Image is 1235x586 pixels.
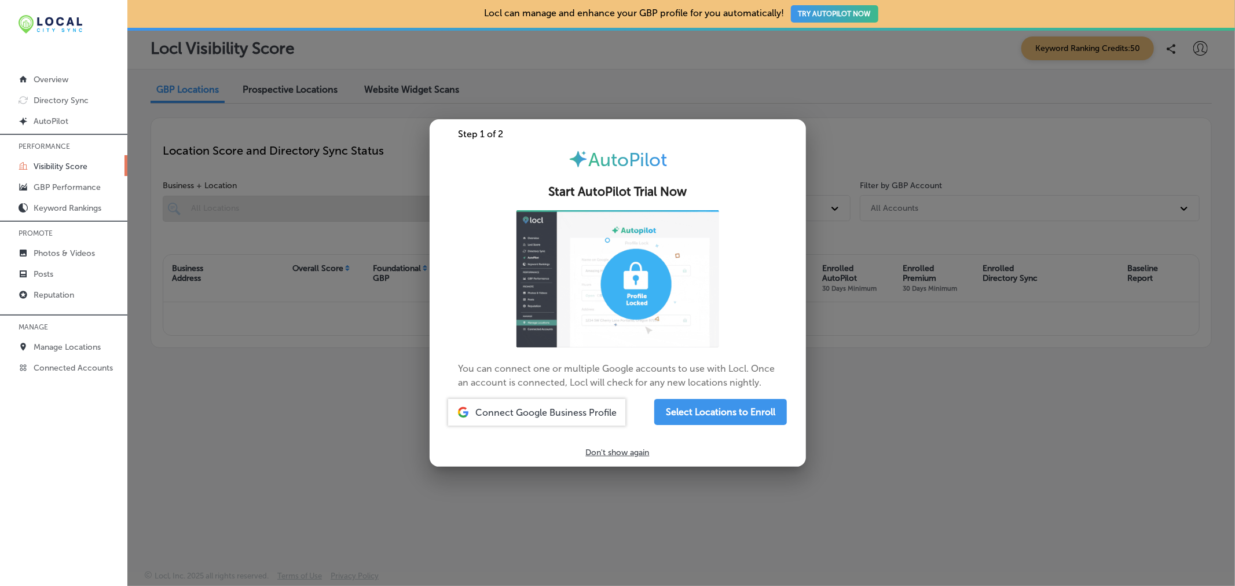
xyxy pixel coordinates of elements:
[34,290,74,300] p: Reputation
[475,407,617,418] span: Connect Google Business Profile
[34,75,68,85] p: Overview
[430,129,806,140] div: Step 1 of 2
[654,399,787,425] button: Select Locations to Enroll
[791,5,878,23] button: TRY AUTOPILOT NOW
[34,182,101,192] p: GBP Performance
[568,149,588,169] img: autopilot-icon
[34,363,113,373] p: Connected Accounts
[586,448,650,457] p: Don't show again
[34,96,89,105] p: Directory Sync
[34,116,68,126] p: AutoPilot
[516,210,719,347] img: ap-gif
[34,162,87,171] p: Visibility Score
[588,149,667,171] span: AutoPilot
[459,210,777,390] p: You can connect one or multiple Google accounts to use with Locl. Once an account is connected, L...
[444,185,792,199] h2: Start AutoPilot Trial Now
[34,342,101,352] p: Manage Locations
[34,203,101,213] p: Keyword Rankings
[34,269,53,279] p: Posts
[19,15,82,34] img: 12321ecb-abad-46dd-be7f-2600e8d3409flocal-city-sync-logo-rectangle.png
[34,248,95,258] p: Photos & Videos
